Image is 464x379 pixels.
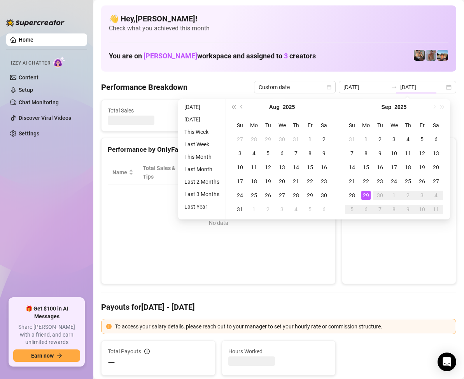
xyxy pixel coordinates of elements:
span: Name [112,168,127,177]
th: Name [108,161,138,184]
span: Total Payouts [108,347,141,356]
span: Share [PERSON_NAME] with a friend, and earn unlimited rewards [13,323,80,346]
div: Sales by OnlyFans Creator [348,144,450,155]
a: Content [19,74,39,81]
h1: You are on workspace and assigned to creators [109,52,316,60]
div: Open Intercom Messenger [438,353,456,371]
span: Earn now [31,353,54,359]
span: 3 [284,52,288,60]
h4: Payouts for [DATE] - [DATE] [101,302,456,312]
span: exclamation-circle [106,324,112,329]
span: calendar [327,85,331,89]
th: Sales / Hour [238,161,277,184]
h4: 👋 Hey, [PERSON_NAME] ! [109,13,448,24]
div: To access your salary details, please reach out to your manager to set your hourly rate or commis... [115,322,451,331]
a: Setup [19,87,33,93]
span: arrow-right [57,353,62,358]
span: info-circle [144,349,150,354]
img: Zach [437,50,448,61]
img: logo-BBDzfeDw.svg [6,19,65,26]
th: Chat Conversion [278,161,329,184]
span: Active Chats [198,106,269,115]
a: Discover Viral Videos [19,115,71,121]
span: Sales / Hour [242,164,266,181]
span: Chat Conversion [282,164,319,181]
span: Izzy AI Chatter [11,60,50,67]
span: — [108,356,115,369]
span: Total Sales & Tips [143,164,176,181]
h4: Performance Breakdown [101,82,187,93]
a: Settings [19,130,39,137]
input: Start date [343,83,388,91]
img: AI Chatter [53,56,65,68]
div: Performance by OnlyFans Creator [108,144,329,155]
span: Check what you achieved this month [109,24,448,33]
span: Hours Worked [228,347,329,356]
span: Custom date [259,81,331,93]
a: Home [19,37,33,43]
span: 🎁 Get $100 in AI Messages [13,305,80,320]
img: George [414,50,425,61]
img: Joey [425,50,436,61]
div: Est. Hours Worked [192,164,227,181]
span: to [391,84,397,90]
span: [PERSON_NAME] [144,52,197,60]
input: End date [400,83,445,91]
span: Total Sales [108,106,179,115]
span: swap-right [391,84,397,90]
th: Total Sales & Tips [138,161,187,184]
div: No data [116,219,321,227]
button: Earn nowarrow-right [13,349,80,362]
span: Messages Sent [289,106,359,115]
a: Chat Monitoring [19,99,59,105]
